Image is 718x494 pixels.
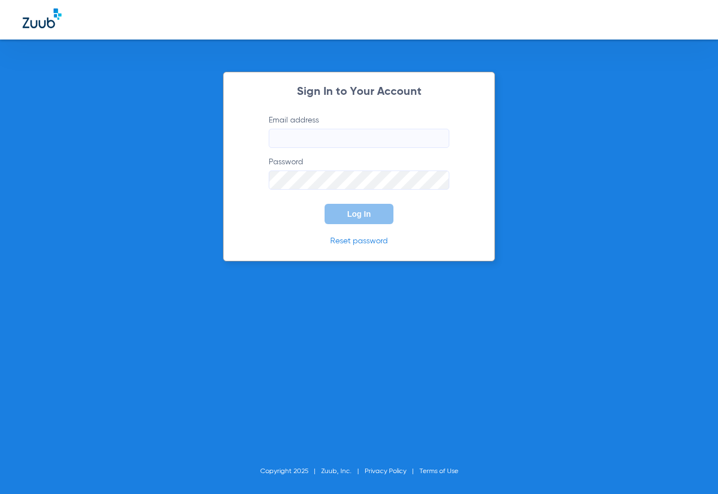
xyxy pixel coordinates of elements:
button: Log In [325,204,393,224]
a: Privacy Policy [365,468,406,475]
a: Reset password [330,237,388,245]
label: Password [269,156,449,190]
h2: Sign In to Your Account [252,86,466,98]
span: Log In [347,209,371,218]
input: Password [269,171,449,190]
label: Email address [269,115,449,148]
li: Copyright 2025 [260,466,321,477]
a: Terms of Use [419,468,458,475]
input: Email address [269,129,449,148]
li: Zuub, Inc. [321,466,365,477]
img: Zuub Logo [23,8,62,28]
